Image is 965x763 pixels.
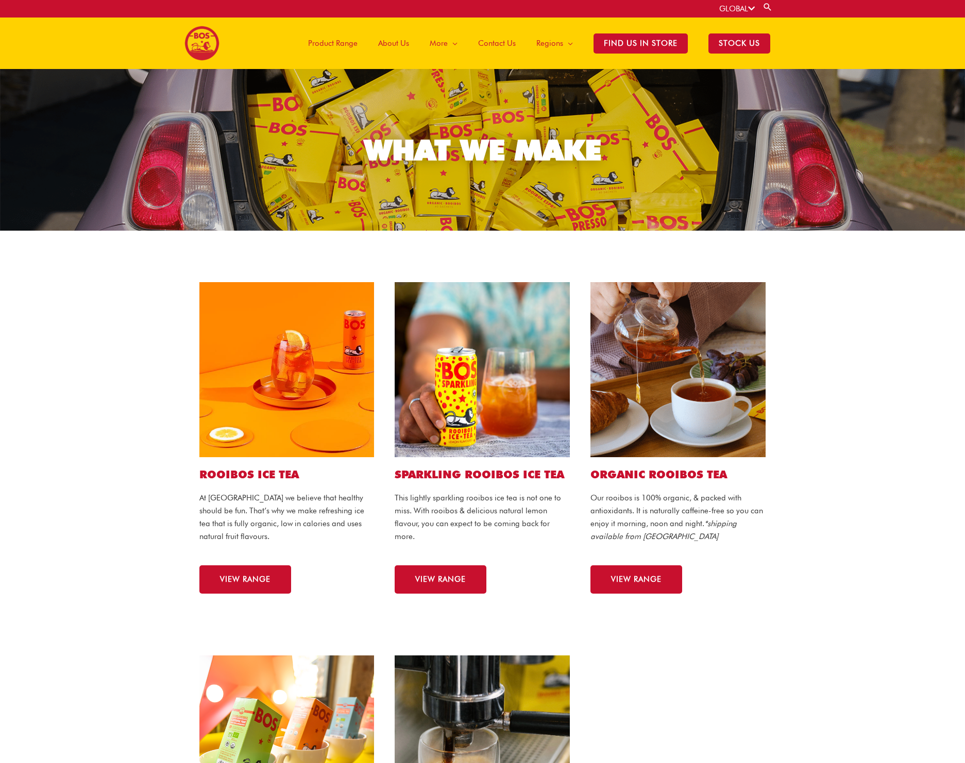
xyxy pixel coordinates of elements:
span: More [430,28,448,59]
a: Product Range [298,18,368,69]
img: BOS logo finals-200px [184,26,219,61]
span: Find Us in Store [594,33,688,54]
span: Product Range [308,28,358,59]
nav: Site Navigation [290,18,781,69]
img: peach [199,282,375,457]
div: WHAT WE MAKE [364,136,601,164]
h2: ROOIBOS ICE TEA [199,467,375,481]
span: About Us [378,28,409,59]
p: This lightly sparkling rooibos ice tea is not one to miss. With rooibos & delicious natural lemon... [395,492,570,543]
a: STOCK US [698,18,781,69]
a: Find Us in Store [583,18,698,69]
a: Contact Us [468,18,526,69]
span: VIEW RANGE [220,576,270,583]
p: At [GEOGRAPHIC_DATA] we believe that healthy should be fun. That’s why we make refreshing ice tea... [199,492,375,543]
a: VIEW RANGE [199,565,291,594]
a: Search button [763,2,773,12]
em: *shipping available from [GEOGRAPHIC_DATA] [590,519,737,541]
a: About Us [368,18,419,69]
a: VIEW RANGE [590,565,682,594]
a: Regions [526,18,583,69]
h2: SPARKLING ROOIBOS ICE TEA [395,467,570,481]
a: GLOBAL [719,4,755,13]
span: VIEW RANGE [611,576,662,583]
p: Our rooibos is 100% organic, & packed with antioxidants. It is naturally caffeine-free so you can... [590,492,766,543]
h2: ORGANIC ROOIBOS TEA [590,467,766,481]
img: sparkling lemon [395,282,570,457]
span: Regions [536,28,563,59]
span: VIEW RANGE [415,576,466,583]
span: STOCK US [708,33,770,54]
span: Contact Us [478,28,516,59]
a: VIEW RANGE [395,565,486,594]
a: More [419,18,468,69]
